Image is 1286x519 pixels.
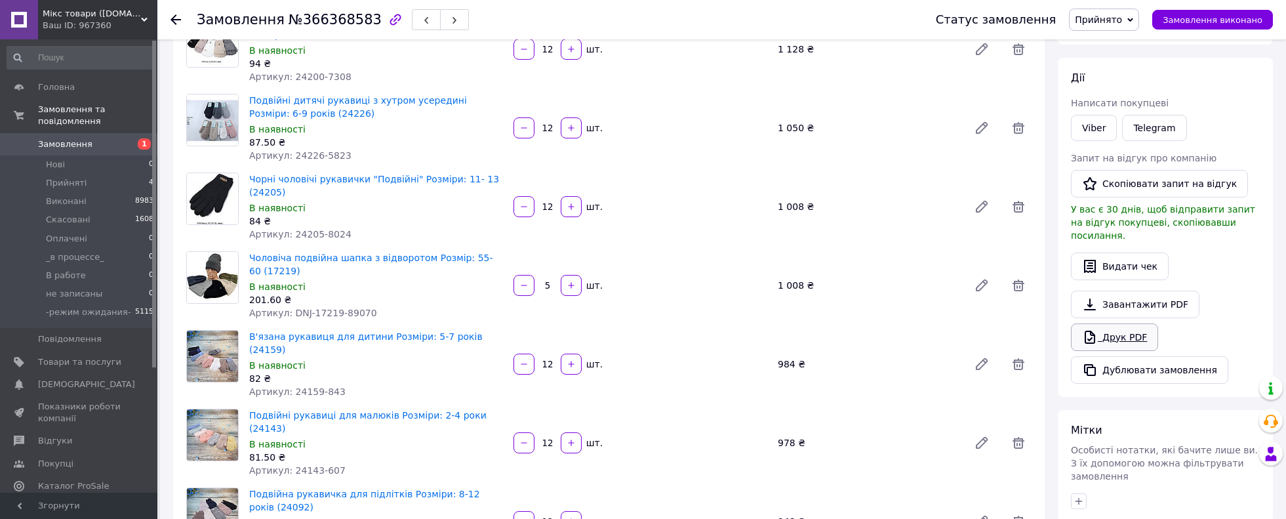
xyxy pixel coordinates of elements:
[46,196,87,207] span: Виконані
[773,355,963,373] div: 984 ₴
[249,308,377,318] span: Артикул: DNJ-17219-89070
[149,270,153,281] span: 0
[187,173,238,224] img: Чорні чоловічі рукавички "Подвійні" Розміри: 11- 13 (24205)
[969,272,995,299] a: Редагувати
[38,480,109,492] span: Каталог ProSale
[773,197,963,216] div: 1 008 ₴
[249,124,306,135] span: В наявності
[171,13,181,26] div: Повернутися назад
[249,45,306,56] span: В наявності
[1005,272,1032,299] span: Видалити
[249,215,503,228] div: 84 ₴
[1005,36,1032,62] span: Видалити
[187,16,238,67] img: Зимова жіноча рукавичка-рукавиця "Подвійна" Розміри: 6,5- 8,5 (24200)
[249,72,352,82] span: Артикул: 24200-7308
[38,333,102,345] span: Повідомлення
[249,150,352,161] span: Артикул: 24226-5823
[583,358,604,371] div: шт.
[187,409,238,461] img: Подвійні рукавиці для малюків Розміри: 2-4 роки (24143)
[773,119,963,137] div: 1 050 ₴
[249,136,503,149] div: 87.50 ₴
[135,196,153,207] span: 8983
[135,306,153,318] span: 5115
[249,253,493,276] a: Чоловіча подвійна шапка з відворотом Розмір: 55- 60 (17219)
[1071,424,1102,436] span: Мітки
[46,270,86,281] span: В работе
[38,138,92,150] span: Замовлення
[38,81,75,93] span: Головна
[583,43,604,56] div: шт.
[43,8,141,20] span: Мікс товари (OptOdessa.com.ua) - Оптовий Сайт Дитячого Одягу та Жіночий Одяг від Виробника
[969,430,995,456] a: Редагувати
[249,281,306,292] span: В наявності
[138,138,151,150] span: 1
[135,214,153,226] span: 1608
[38,104,157,127] span: Замовлення та повідомлення
[249,331,483,355] a: В'язана рукавиця для дитини Розміри: 5-7 років (24159)
[773,434,963,452] div: 978 ₴
[1071,291,1199,318] a: Завантажити PDF
[1071,204,1255,241] span: У вас є 30 днів, щоб відправити запит на відгук покупцеві, скопіювавши посилання.
[46,159,65,171] span: Нові
[149,288,153,300] span: 0
[1071,98,1169,108] span: Написати покупцеві
[249,360,306,371] span: В наявності
[969,351,995,377] a: Редагувати
[249,57,503,70] div: 94 ₴
[46,288,102,300] span: не записаны
[38,458,73,470] span: Покупці
[249,203,306,213] span: В наявності
[249,372,503,385] div: 82 ₴
[969,115,995,141] a: Редагувати
[1071,153,1216,163] span: Запит на відгук про компанію
[249,489,480,512] a: Подвійна рукавичка для підлітків Розміри: 8-12 років (24092)
[38,435,72,447] span: Відгуки
[249,439,306,449] span: В наявності
[187,94,238,146] img: Подвійні дитячі рукавиці з хутром усередині Розміри: 6-9 років (24226)
[936,13,1056,26] div: Статус замовлення
[46,306,131,318] span: -режим ожидания-
[38,379,135,390] span: [DEMOGRAPHIC_DATA]
[1122,115,1186,141] a: Telegram
[1005,194,1032,220] span: Видалити
[969,194,995,220] a: Редагувати
[1152,10,1273,30] button: Замовлення виконано
[1071,356,1228,384] button: Дублювати замовлення
[1005,115,1032,141] span: Видалити
[249,16,479,40] a: Зимова жіноча рукавичка-рукавиця "Подвійна" Розміри: 6,5- 8,5 (24200)
[1071,72,1085,84] span: Дії
[1071,253,1169,280] button: Видати чек
[149,159,153,171] span: 0
[46,233,87,245] span: Оплачені
[1071,115,1117,141] a: Viber
[7,46,155,70] input: Пошук
[249,174,499,197] a: Чорні чоловічі рукавички "Подвійні" Розміри: 11- 13 (24205)
[43,20,157,31] div: Ваш ID: 967360
[969,36,995,62] a: Редагувати
[289,12,382,28] span: №366368583
[149,233,153,245] span: 0
[773,40,963,58] div: 1 128 ₴
[249,410,487,434] a: Подвійні рукавиці для малюків Розміри: 2-4 роки (24143)
[1071,323,1158,351] a: Друк PDF
[249,465,346,476] span: Артикул: 24143-607
[46,177,87,189] span: Прийняті
[1071,170,1248,197] button: Скопіювати запит на відгук
[583,121,604,135] div: шт.
[187,331,238,382] img: В'язана рукавиця для дитини Розміри: 5-7 років (24159)
[773,276,963,295] div: 1 008 ₴
[1163,15,1262,25] span: Замовлення виконано
[149,251,153,263] span: 0
[187,252,238,303] img: Чоловіча подвійна шапка з відворотом Розмір: 55- 60 (17219)
[249,95,467,119] a: Подвійні дитячі рукавиці з хутром усередині Розміри: 6-9 років (24226)
[46,214,90,226] span: Скасовані
[1075,14,1122,25] span: Прийнято
[583,436,604,449] div: шт.
[249,451,503,464] div: 81.50 ₴
[149,177,153,189] span: 4
[583,279,604,292] div: шт.
[1005,430,1032,456] span: Видалити
[197,12,285,28] span: Замовлення
[1071,445,1258,482] span: Особисті нотатки, які бачите лише ви. З їх допомогою можна фільтрувати замовлення
[38,401,121,425] span: Показники роботи компанії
